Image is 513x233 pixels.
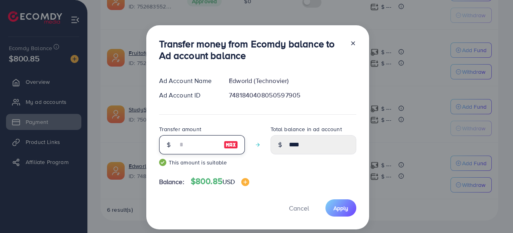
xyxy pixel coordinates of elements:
[325,199,356,217] button: Apply
[271,125,342,133] label: Total balance in ad account
[241,178,249,186] img: image
[222,76,362,85] div: Edworld (Technovier)
[159,125,201,133] label: Transfer amount
[159,177,184,186] span: Balance:
[222,177,235,186] span: USD
[159,38,343,61] h3: Transfer money from Ecomdy balance to Ad account balance
[224,140,238,150] img: image
[333,204,348,212] span: Apply
[159,159,166,166] img: guide
[479,197,507,227] iframe: Chat
[153,76,223,85] div: Ad Account Name
[222,91,362,100] div: 7481840408050597905
[289,204,309,213] span: Cancel
[279,199,319,217] button: Cancel
[159,158,245,166] small: This amount is suitable
[191,176,250,186] h4: $800.85
[153,91,223,100] div: Ad Account ID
